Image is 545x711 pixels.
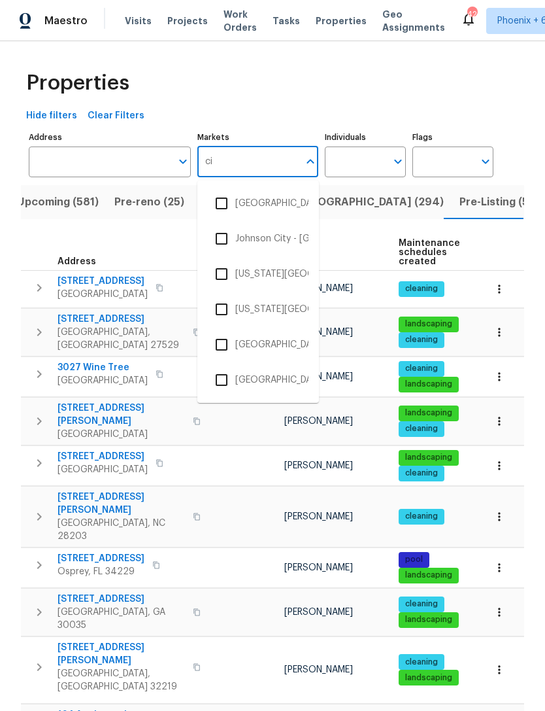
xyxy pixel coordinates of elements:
[58,361,148,374] span: 3027 Wine Tree
[58,517,185,543] span: [GEOGRAPHIC_DATA], NC 28203
[284,512,353,521] span: [PERSON_NAME]
[58,565,144,578] span: Osprey, FL 34229
[284,665,353,674] span: [PERSON_NAME]
[58,326,185,352] span: [GEOGRAPHIC_DATA], [GEOGRAPHIC_DATA] 27529
[208,260,308,288] li: [US_STATE][GEOGRAPHIC_DATA]
[26,108,77,124] span: Hide filters
[399,239,460,266] span: Maintenance schedules created
[400,363,443,374] span: cleaning
[17,193,99,211] span: Upcoming (581)
[400,408,457,419] span: landscaping
[58,257,96,266] span: Address
[400,672,457,684] span: landscaping
[284,563,353,572] span: [PERSON_NAME]
[400,468,443,479] span: cleaning
[26,77,129,90] span: Properties
[58,374,148,387] span: [GEOGRAPHIC_DATA]
[400,319,457,330] span: landscaping
[58,667,185,693] span: [GEOGRAPHIC_DATA], [GEOGRAPHIC_DATA] 32219
[400,334,443,345] span: cleaning
[476,152,495,171] button: Open
[412,133,493,141] label: Flags
[286,193,444,211] span: In-[GEOGRAPHIC_DATA] (294)
[58,552,144,565] span: [STREET_ADDRESS]
[208,296,308,323] li: [US_STATE][GEOGRAPHIC_DATA], [GEOGRAPHIC_DATA]
[284,461,353,470] span: [PERSON_NAME]
[400,614,457,625] span: landscaping
[58,606,185,632] span: [GEOGRAPHIC_DATA], GA 30035
[382,8,445,34] span: Geo Assignments
[389,152,407,171] button: Open
[197,147,299,177] input: Search ...
[174,152,192,171] button: Open
[58,593,185,606] span: [STREET_ADDRESS]
[29,133,191,141] label: Address
[316,14,367,27] span: Properties
[167,14,208,27] span: Projects
[21,104,82,128] button: Hide filters
[58,402,185,428] span: [STREET_ADDRESS][PERSON_NAME]
[400,554,428,565] span: pool
[284,608,353,617] span: [PERSON_NAME]
[467,8,476,21] div: 42
[400,423,443,434] span: cleaning
[400,452,457,463] span: landscaping
[208,366,308,394] li: [GEOGRAPHIC_DATA]
[272,16,300,26] span: Tasks
[58,428,185,441] span: [GEOGRAPHIC_DATA]
[58,288,148,301] span: [GEOGRAPHIC_DATA]
[325,133,406,141] label: Individuals
[400,570,457,581] span: landscaping
[58,313,185,326] span: [STREET_ADDRESS]
[208,190,308,217] li: [GEOGRAPHIC_DATA], [GEOGRAPHIC_DATA]
[400,511,443,522] span: cleaning
[114,193,184,211] span: Pre-reno (25)
[400,283,443,294] span: cleaning
[88,108,144,124] span: Clear Filters
[208,225,308,252] li: Johnson City - [GEOGRAPHIC_DATA], [GEOGRAPHIC_DATA]
[125,14,152,27] span: Visits
[301,152,320,171] button: Close
[284,417,353,426] span: [PERSON_NAME]
[400,598,443,610] span: cleaning
[58,450,148,463] span: [STREET_ADDRESS]
[208,331,308,358] li: [GEOGRAPHIC_DATA]
[82,104,150,128] button: Clear Filters
[459,193,539,211] span: Pre-Listing (55)
[58,641,185,667] span: [STREET_ADDRESS][PERSON_NAME]
[44,14,88,27] span: Maestro
[197,133,319,141] label: Markets
[223,8,257,34] span: Work Orders
[400,657,443,668] span: cleaning
[400,379,457,390] span: landscaping
[58,491,185,517] span: [STREET_ADDRESS][PERSON_NAME]
[58,275,148,288] span: [STREET_ADDRESS]
[58,463,148,476] span: [GEOGRAPHIC_DATA]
